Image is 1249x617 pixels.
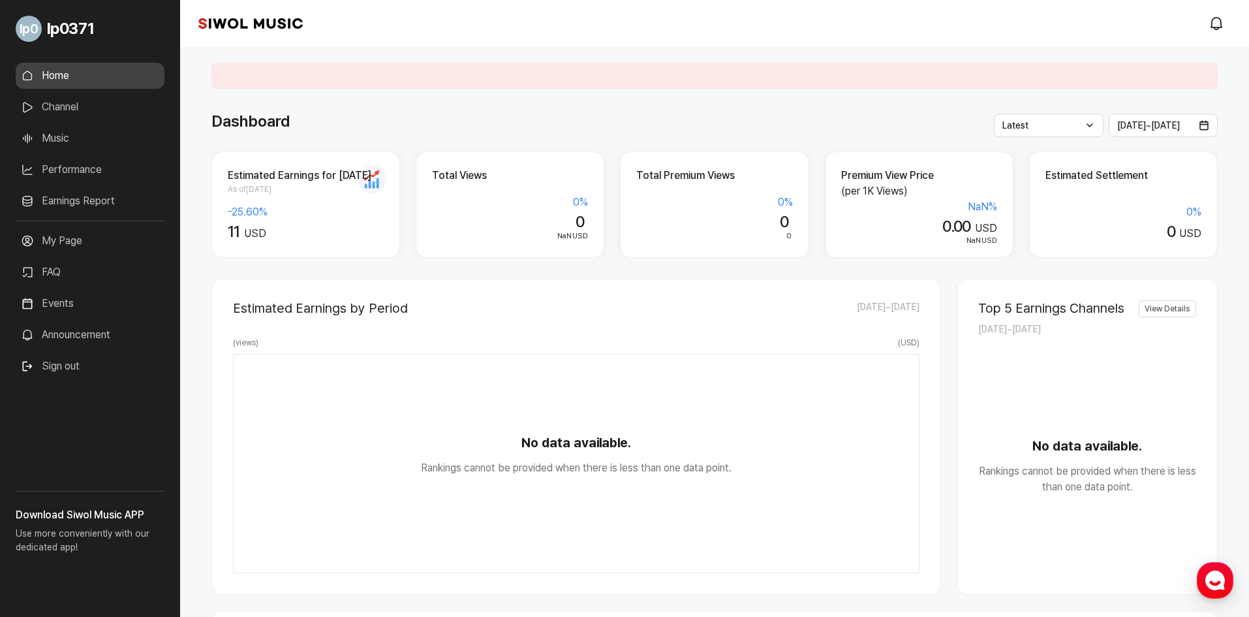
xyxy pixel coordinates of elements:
[16,188,164,214] a: Earnings Report
[1045,204,1201,220] div: 0 %
[978,300,1124,316] h2: Top 5 Earnings Channels
[16,157,164,183] a: Performance
[4,414,86,447] a: Home
[16,94,164,120] a: Channel
[228,204,384,220] div: -25.60 %
[16,125,164,151] a: Music
[786,231,792,240] span: 0
[978,464,1196,495] p: Rankings cannot be provided when there is less than one data point.
[636,168,792,183] h2: Total Premium Views
[193,434,225,444] span: Settings
[168,414,251,447] a: Settings
[576,212,584,231] span: 0
[841,217,997,236] div: USD
[228,168,384,183] h2: Estimated Earnings for [DATE]
[16,259,164,285] a: FAQ
[1117,120,1180,131] span: [DATE] ~ [DATE]
[211,110,290,133] h1: Dashboard
[33,434,56,444] span: Home
[841,168,997,183] h2: Premium View Price
[1167,222,1175,241] span: 0
[966,236,981,245] span: NaN
[978,324,1041,334] span: [DATE] ~ [DATE]
[1045,168,1201,183] h2: Estimated Settlement
[1002,120,1028,131] span: Latest
[16,10,164,47] a: Go to My Profile
[942,217,971,236] span: 0.00
[857,300,919,316] span: [DATE] ~ [DATE]
[432,195,588,210] div: 0 %
[841,199,997,215] div: NaN %
[841,235,997,247] div: USD
[233,300,408,316] h2: Estimated Earnings by Period
[1205,10,1231,37] a: modal.notifications
[228,222,240,241] span: 11
[16,322,164,348] a: Announcement
[16,523,164,565] p: Use more conveniently with our dedicated app!
[780,212,788,231] span: 0
[233,337,258,349] span: ( views )
[234,460,919,476] p: Rankings cannot be provided when there is less than one data point.
[557,231,572,240] span: NaN
[86,414,168,447] a: Messages
[228,183,384,195] span: As of [DATE]
[228,223,384,242] div: USD
[16,507,164,523] h3: Download Siwol Music APP
[841,183,997,199] p: (per 1K Views)
[898,337,919,349] span: ( USD )
[636,195,792,210] div: 0 %
[432,168,588,183] h2: Total Views
[16,291,164,317] a: Events
[47,17,94,40] span: lp0371
[1139,300,1196,317] a: View Details
[16,353,85,379] button: Sign out
[1109,114,1218,137] button: [DATE]~[DATE]
[108,434,147,445] span: Messages
[432,230,588,242] div: USD
[234,433,919,452] strong: No data available.
[16,63,164,89] a: Home
[1045,223,1201,242] div: USD
[16,228,164,254] a: My Page
[978,436,1196,456] strong: No data available.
